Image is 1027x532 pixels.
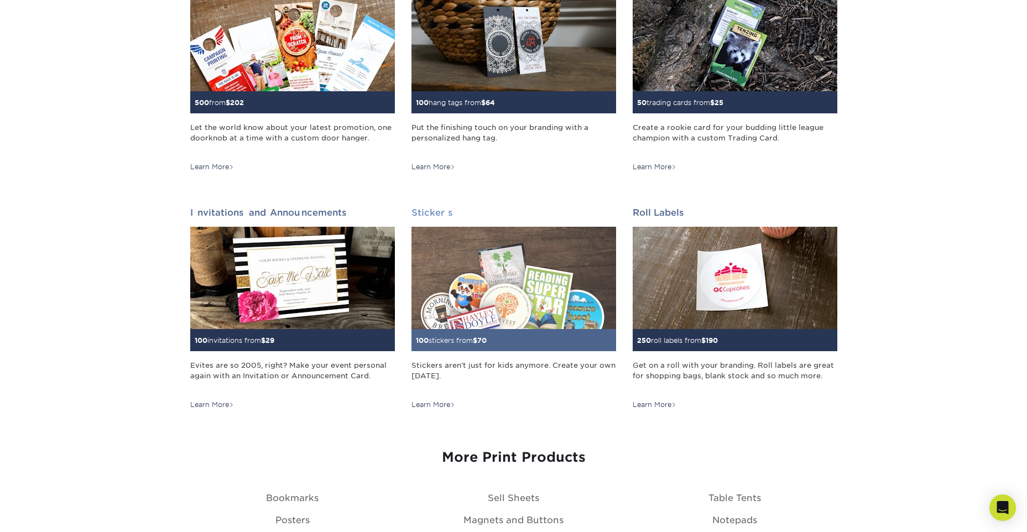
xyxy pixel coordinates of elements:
[226,98,230,107] span: $
[633,122,837,154] div: Create a rookie card for your budding little league champion with a custom Trading Card.
[637,98,647,107] span: 50
[416,98,495,107] small: hang tags from
[190,400,234,410] div: Learn More
[195,336,274,345] small: invitations from
[633,227,837,329] img: Roll Labels
[633,360,837,392] div: Get on a roll with your branding. Roll labels are great for shopping bags, blank stock and so muc...
[190,227,395,329] img: Invitations and Announcements
[463,515,564,525] a: Magnets and Buttons
[633,400,676,410] div: Learn More
[633,207,837,410] a: Roll Labels 250roll labels from$190 Get on a roll with your branding. Roll labels are great for s...
[633,207,837,218] h2: Roll Labels
[411,360,616,392] div: Stickers aren't just for kids anymore. Create your own [DATE].
[411,207,616,410] a: Stickers 100stickers from$70 Stickers aren't just for kids anymore. Create your own [DATE]. Learn...
[265,336,274,345] span: 29
[411,227,616,329] img: Stickers
[416,98,429,107] span: 100
[190,360,395,392] div: Evites are so 2005, right? Make your event personal again with an Invitation or Announcement Card.
[989,494,1016,521] div: Open Intercom Messenger
[715,98,723,107] span: 25
[266,493,319,503] a: Bookmarks
[416,336,429,345] span: 100
[190,450,837,466] h3: More Print Products
[411,122,616,154] div: Put the finishing touch on your branding with a personalized hang tag.
[637,336,718,345] small: roll labels from
[416,336,487,345] small: stickers from
[195,336,207,345] span: 100
[712,515,757,525] a: Notepads
[637,336,651,345] span: 250
[411,400,455,410] div: Learn More
[706,336,718,345] span: 190
[710,98,715,107] span: $
[230,98,244,107] span: 202
[195,98,244,107] small: from
[477,336,487,345] span: 70
[633,162,676,172] div: Learn More
[481,98,486,107] span: $
[708,493,761,503] a: Table Tents
[473,336,477,345] span: $
[190,122,395,154] div: Let the world know about your latest promotion, one doorknob at a time with a custom door hanger.
[411,207,616,218] h2: Stickers
[195,98,209,107] span: 500
[486,98,495,107] span: 64
[701,336,706,345] span: $
[190,207,395,410] a: Invitations and Announcements 100invitations from$29 Evites are so 2005, right? Make your event p...
[411,162,455,172] div: Learn More
[190,207,395,218] h2: Invitations and Announcements
[275,515,310,525] a: Posters
[261,336,265,345] span: $
[190,162,234,172] div: Learn More
[488,493,539,503] a: Sell Sheets
[637,98,723,107] small: trading cards from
